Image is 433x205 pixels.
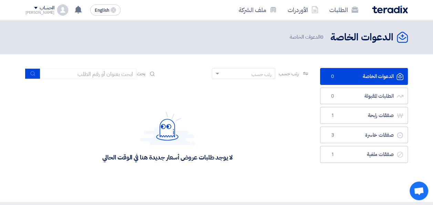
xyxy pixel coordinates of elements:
div: الحساب [40,5,54,11]
button: English [90,4,121,16]
span: 1 [329,151,337,158]
span: رتب حسب [279,70,298,77]
a: الطلبات [324,2,364,18]
span: 0 [329,73,337,80]
span: 1 [329,112,337,119]
img: Teradix logo [372,6,408,13]
a: الطلبات المقبولة0 [320,88,408,105]
h2: الدعوات الخاصة [330,31,393,44]
a: الدعوات الخاصة0 [320,68,408,85]
img: profile_test.png [57,4,68,16]
a: صفقات خاسرة3 [320,127,408,144]
div: Open chat [410,182,428,200]
input: ابحث بعنوان أو رقم الطلب [40,69,137,79]
a: ملف الشركة [233,2,282,18]
span: English [95,8,109,13]
span: 0 [320,33,323,41]
span: 0 [329,93,337,100]
img: Hello [140,111,195,145]
div: رتب حسب [251,71,271,78]
a: الأوردرات [282,2,324,18]
div: [PERSON_NAME] [25,11,55,14]
span: 3 [329,132,337,139]
a: صفقات ملغية1 [320,146,408,163]
span: بحث [137,70,146,77]
div: لا يوجد طلبات عروض أسعار جديدة هنا في الوقت الحالي [102,153,232,161]
a: صفقات رابحة1 [320,107,408,124]
span: الدعوات الخاصة [290,33,325,41]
